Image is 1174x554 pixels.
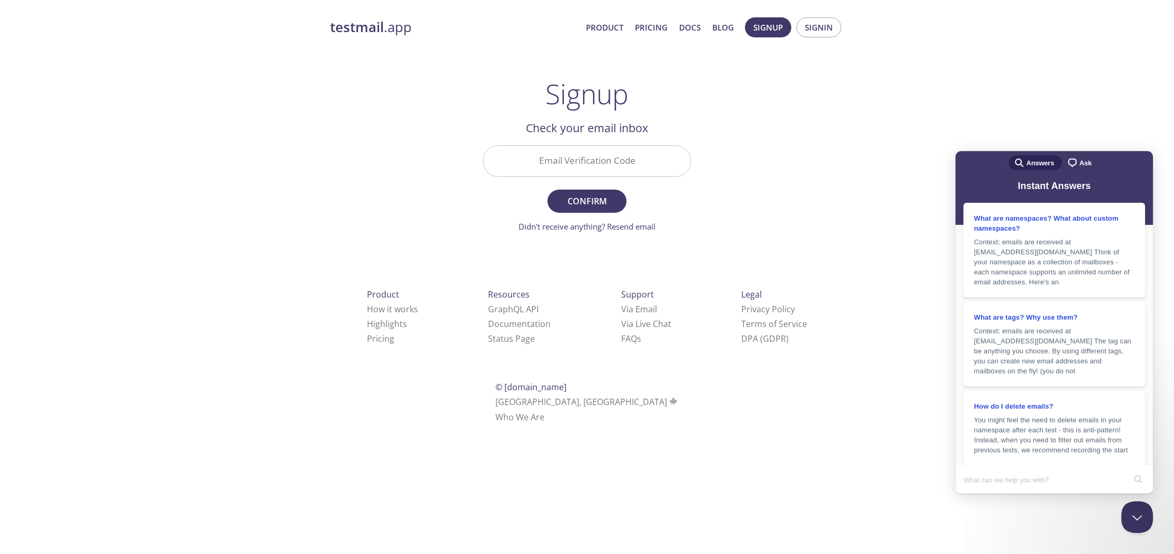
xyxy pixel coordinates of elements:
a: Privacy Policy [741,303,795,315]
a: Pricing [367,333,394,344]
a: DPA (GDPR) [741,333,789,344]
a: testmail.app [330,18,578,36]
a: Blog [712,21,734,34]
strong: testmail [330,18,384,36]
span: Product [367,289,399,300]
a: Status Page [488,333,535,344]
a: Documentation [488,318,551,330]
iframe: Help Scout Beacon - Close [1121,501,1153,533]
a: Didn't receive anything? Resend email [519,221,655,232]
button: Signin [797,17,841,37]
a: FAQ [621,333,641,344]
span: © [DOMAIN_NAME] [495,381,566,393]
span: Resources [488,289,530,300]
a: Docs [679,21,701,34]
span: Support [621,289,654,300]
a: Product [586,21,623,34]
a: Highlights [367,318,407,330]
a: GraphQL API [488,303,539,315]
a: Pricing [635,21,668,34]
span: s [637,333,641,344]
button: Confirm [548,190,626,213]
a: Via Live Chat [621,318,671,330]
h2: Check your email inbox [483,119,691,137]
span: Confirm [559,194,615,209]
a: Via Email [621,303,657,315]
iframe: Help Scout Beacon - Live Chat, Contact Form, and Knowledge Base [956,151,1153,493]
span: Legal [741,289,762,300]
span: Signin [805,21,833,34]
button: Signup [745,17,791,37]
span: Signup [753,21,783,34]
a: How it works [367,303,418,315]
span: [GEOGRAPHIC_DATA], [GEOGRAPHIC_DATA] [495,396,679,408]
h1: Signup [545,78,629,110]
a: Terms of Service [741,318,807,330]
a: Who We Are [495,411,544,423]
